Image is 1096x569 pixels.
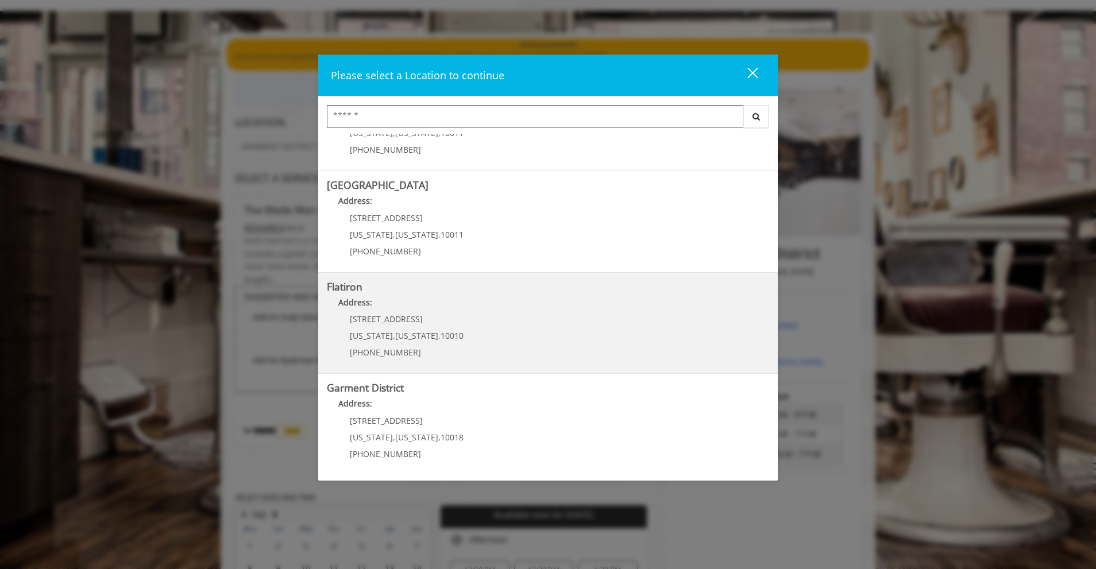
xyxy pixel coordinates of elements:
span: [PHONE_NUMBER] [350,347,421,358]
i: Search button [750,113,763,121]
span: [US_STATE] [395,229,438,240]
span: 10010 [441,330,464,341]
div: close dialog [734,67,757,84]
span: [PHONE_NUMBER] [350,448,421,459]
span: , [438,432,441,443]
b: Address: [338,398,372,409]
span: [US_STATE] [350,229,393,240]
span: [US_STATE] [350,432,393,443]
b: Address: [338,195,372,206]
b: Flatiron [327,280,362,293]
b: [GEOGRAPHIC_DATA] [327,178,429,192]
b: Garment District [327,381,404,394]
span: , [393,330,395,341]
span: , [393,432,395,443]
span: [PHONE_NUMBER] [350,144,421,155]
span: [STREET_ADDRESS] [350,415,423,426]
span: , [438,229,441,240]
span: , [393,229,395,240]
span: [STREET_ADDRESS] [350,313,423,324]
span: 10011 [441,229,464,240]
b: Address: [338,297,372,308]
button: close dialog [726,63,765,87]
span: [US_STATE] [350,330,393,341]
div: Center Select [327,105,769,134]
input: Search Center [327,105,744,128]
span: [STREET_ADDRESS] [350,212,423,223]
span: , [438,330,441,341]
span: Please select a Location to continue [331,68,504,82]
span: 10018 [441,432,464,443]
span: [US_STATE] [395,330,438,341]
span: [US_STATE] [395,432,438,443]
span: [PHONE_NUMBER] [350,246,421,257]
